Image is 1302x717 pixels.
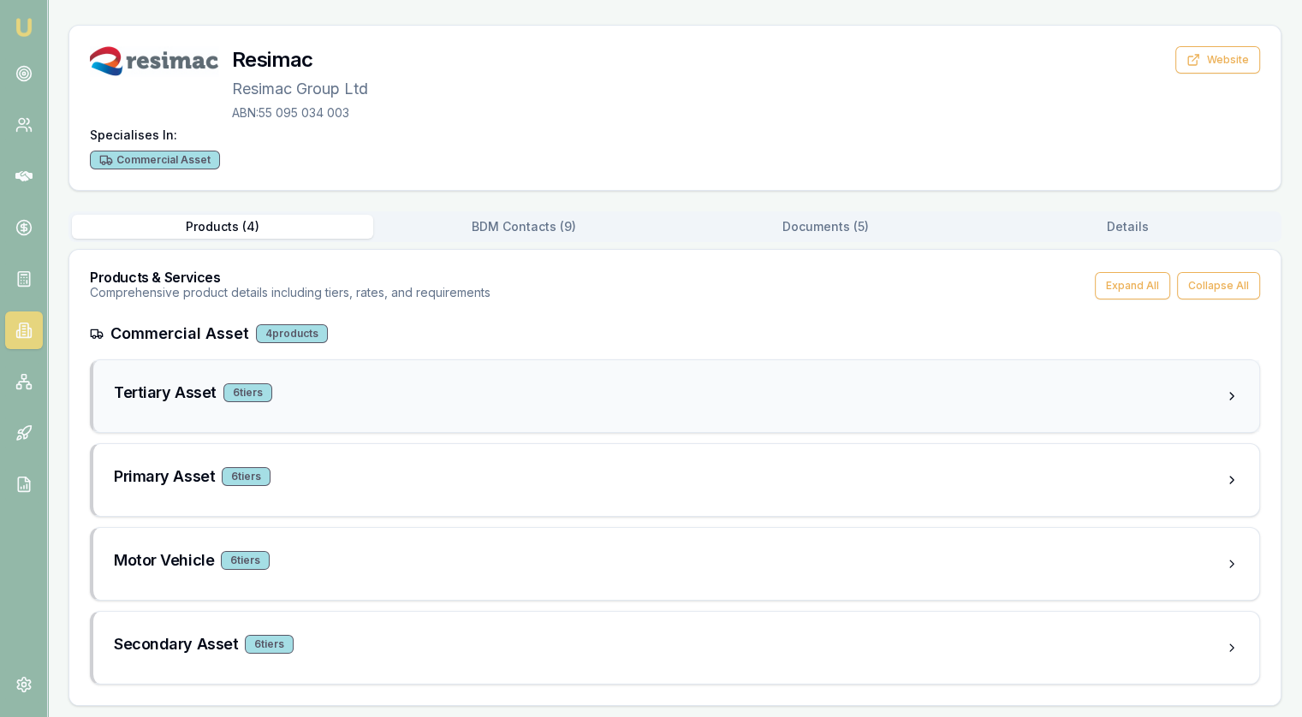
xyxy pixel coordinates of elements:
[90,127,1260,144] h4: Specialises In:
[232,77,368,101] p: Resimac Group Ltd
[245,635,294,654] div: 6 tier s
[373,215,675,239] button: BDM Contacts ( 9 )
[1175,46,1260,74] button: Website
[232,46,368,74] h3: Resimac
[221,551,270,570] div: 6 tier s
[232,104,368,121] p: ABN: 55 095 034 003
[1177,272,1260,299] button: Collapse All
[90,46,218,76] img: Resimac logo
[114,632,238,656] h3: Secondary Asset
[14,17,34,38] img: emu-icon-u.png
[114,548,214,572] h3: Motor Vehicle
[675,215,977,239] button: Documents ( 5 )
[110,322,249,346] h3: Commercial Asset
[114,465,215,489] h3: Primary Asset
[90,270,490,284] h3: Products & Services
[1095,272,1170,299] button: Expand All
[72,215,373,239] button: Products ( 4 )
[114,381,217,405] h3: Tertiary Asset
[90,151,220,169] div: Commercial Asset
[223,383,272,402] div: 6 tier s
[256,324,328,343] div: 4 products
[977,215,1278,239] button: Details
[222,467,271,486] div: 6 tier s
[90,284,490,301] p: Comprehensive product details including tiers, rates, and requirements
